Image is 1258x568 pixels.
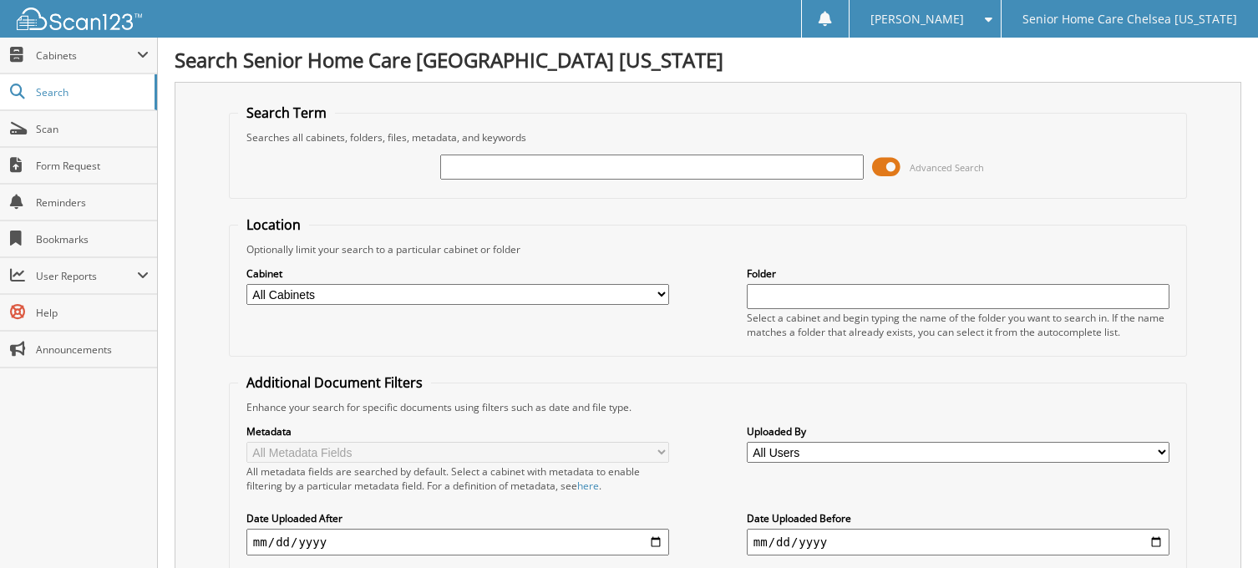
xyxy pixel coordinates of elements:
[246,464,669,493] div: All metadata fields are searched by default. Select a cabinet with metadata to enable filtering b...
[910,161,984,174] span: Advanced Search
[747,424,1169,439] label: Uploaded By
[36,232,149,246] span: Bookmarks
[238,104,335,122] legend: Search Term
[238,400,1178,414] div: Enhance your search for specific documents using filters such as date and file type.
[36,122,149,136] span: Scan
[36,195,149,210] span: Reminders
[36,306,149,320] span: Help
[36,85,146,99] span: Search
[577,479,599,493] a: here
[246,424,669,439] label: Metadata
[238,130,1178,145] div: Searches all cabinets, folders, files, metadata, and keywords
[246,266,669,281] label: Cabinet
[870,14,964,24] span: [PERSON_NAME]
[246,529,669,555] input: start
[36,48,137,63] span: Cabinets
[238,216,309,234] legend: Location
[17,8,142,30] img: scan123-logo-white.svg
[246,511,669,525] label: Date Uploaded After
[747,529,1169,555] input: end
[175,46,1241,74] h1: Search Senior Home Care [GEOGRAPHIC_DATA] [US_STATE]
[1174,488,1258,568] iframe: Chat Widget
[1022,14,1237,24] span: Senior Home Care Chelsea [US_STATE]
[238,373,431,392] legend: Additional Document Filters
[36,159,149,173] span: Form Request
[747,511,1169,525] label: Date Uploaded Before
[747,266,1169,281] label: Folder
[747,311,1169,339] div: Select a cabinet and begin typing the name of the folder you want to search in. If the name match...
[36,269,137,283] span: User Reports
[238,242,1178,256] div: Optionally limit your search to a particular cabinet or folder
[36,342,149,357] span: Announcements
